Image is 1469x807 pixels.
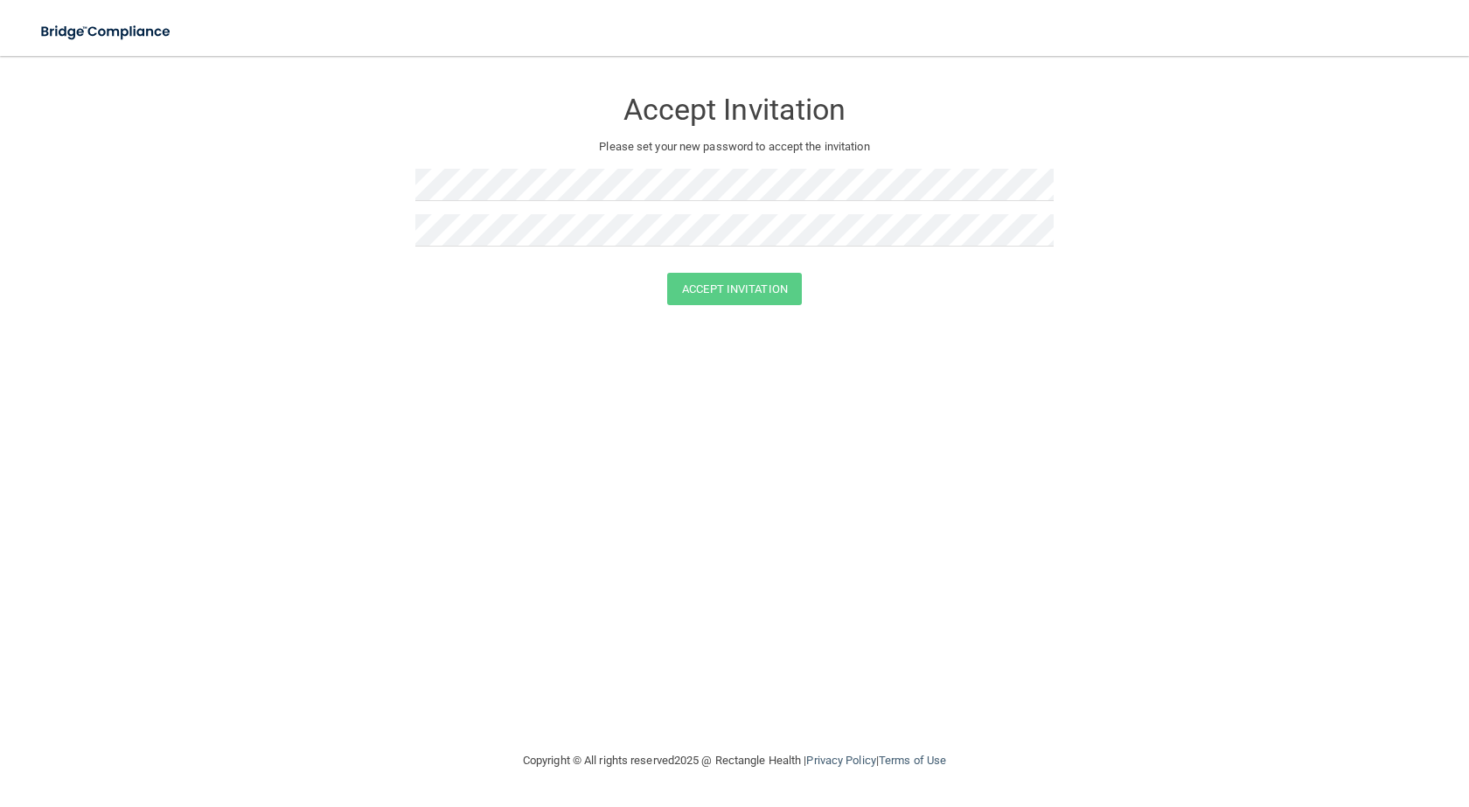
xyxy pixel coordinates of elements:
button: Accept Invitation [667,273,802,305]
a: Terms of Use [879,754,946,767]
img: bridge_compliance_login_screen.278c3ca4.svg [26,14,187,50]
h3: Accept Invitation [415,94,1054,126]
p: Please set your new password to accept the invitation [428,136,1041,157]
a: Privacy Policy [806,754,875,767]
div: Copyright © All rights reserved 2025 @ Rectangle Health | | [415,733,1054,789]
